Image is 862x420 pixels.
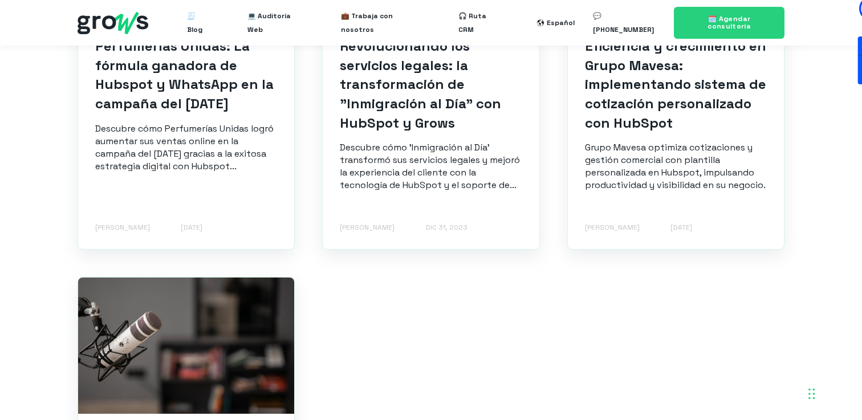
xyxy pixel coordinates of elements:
[593,5,660,41] a: 💬 [PHONE_NUMBER]
[95,37,274,112] a: Perfumerías Unidas: La fórmula ganadora de Hubspot y WhatsApp en la campaña del [DATE]
[585,141,767,191] p: Grupo Mavesa optimiza cotizaciones y gestión comercial con plantilla personalizada en Hubspot, im...
[708,14,751,31] span: 🗓️ Agendar consultoría
[340,223,395,233] span: [PERSON_NAME]
[674,7,784,39] a: 🗓️ Agendar consultoría
[670,223,692,233] span: [DATE]
[585,37,766,131] a: Eficiencia y crecimiento en Grupo Mavesa: implementando sistema de cotización personalizado con H...
[458,5,501,41] a: 🎧 Ruta CRM
[187,5,211,41] a: 🧾 Blog
[95,123,277,173] p: Descubre cómo Perfumerías Unidas logró aumentar sus ventas online en la campaña del [DATE] gracia...
[425,223,467,233] span: dic 31, 2023
[78,12,148,34] img: grows - hubspot
[340,37,501,131] a: Revolucionando los servicios legales: la transformación de "Inmigración al Día" con HubSpot y Grows
[657,260,862,420] iframe: Chat Widget
[547,16,575,30] div: Español
[247,5,304,41] a: 💻 Auditoría Web
[181,223,202,233] span: [DATE]
[340,141,522,191] p: Descubre cómo 'Inmigración al Día' transformó sus servicios legales y mejoró la experiencia del c...
[585,223,640,233] span: [PERSON_NAME]
[341,5,422,41] a: 💼 Trabaja con nosotros
[95,223,150,233] span: [PERSON_NAME]
[808,377,815,411] div: Drag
